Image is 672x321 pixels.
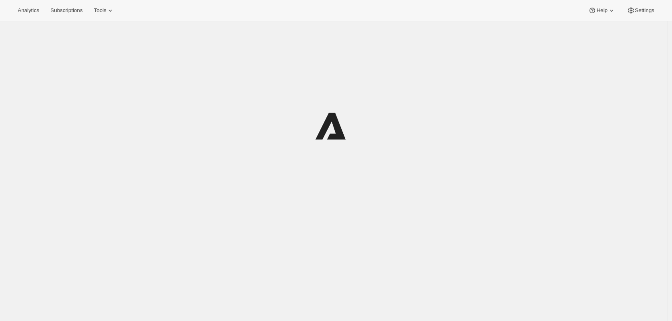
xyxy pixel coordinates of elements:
[45,5,87,16] button: Subscriptions
[583,5,620,16] button: Help
[18,7,39,14] span: Analytics
[596,7,607,14] span: Help
[89,5,119,16] button: Tools
[622,5,659,16] button: Settings
[50,7,82,14] span: Subscriptions
[635,7,654,14] span: Settings
[13,5,44,16] button: Analytics
[94,7,106,14] span: Tools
